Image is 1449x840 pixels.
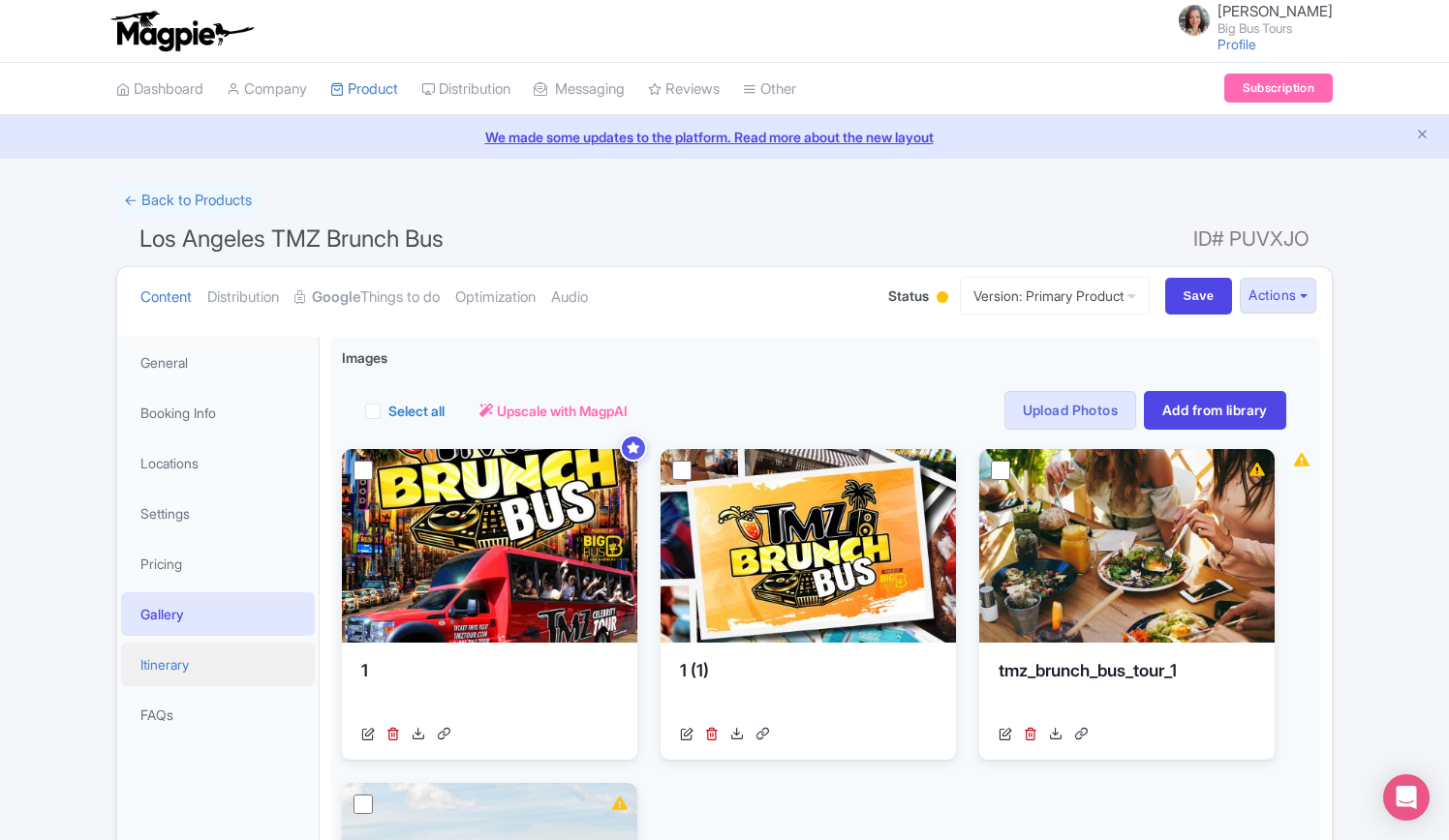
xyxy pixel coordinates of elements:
label: Select all [388,401,445,421]
a: Itinerary [121,643,315,686]
a: Audio [551,267,588,328]
span: Images [342,347,387,368]
span: Status [888,285,929,306]
a: Messaging [534,63,625,116]
div: Building [933,284,952,314]
a: [PERSON_NAME] Big Bus Tours [1167,4,1333,35]
a: Version: Primary Product [960,277,1150,315]
a: Upscale with MagpAI [479,401,628,421]
img: jfp7o2nd6rbrsspqilhl.jpg [1179,5,1210,36]
a: GoogleThings to do [294,267,440,328]
a: Optimization [455,267,536,328]
div: tmz_brunch_bus_tour_1 [999,658,1255,716]
span: ID# PUVXJO [1193,220,1310,258]
div: 1 [361,658,618,716]
div: Open Intercom Messenger [1383,774,1430,821]
a: Gallery [121,592,315,636]
a: Pricing [121,542,315,585]
strong: Google [312,286,360,309]
a: Settings [121,492,315,535]
a: Company [227,63,307,116]
a: Distribution [207,267,279,328]
a: Product [330,63,398,116]
a: Add from library [1144,391,1286,430]
a: Distribution [421,63,510,116]
a: Profile [1218,36,1256,52]
a: General [121,341,315,384]
span: [PERSON_NAME] [1218,2,1333,20]
a: ← Back to Products [116,182,260,220]
a: FAQs [121,693,315,736]
button: Actions [1240,278,1316,314]
a: We made some updates to the platform. Read more about the new layout [12,127,1437,147]
button: Close announcement [1415,125,1430,147]
span: Upscale with MagpAI [497,401,628,421]
a: Reviews [648,63,720,116]
small: Big Bus Tours [1218,22,1333,35]
div: 1 (1) [680,658,937,716]
a: Locations [121,441,315,485]
span: Los Angeles TMZ Brunch Bus [139,225,444,253]
input: Save [1165,278,1233,315]
a: Other [743,63,796,116]
a: Subscription [1224,74,1333,103]
img: logo-ab69f6fb50320c5b225c76a69d11143b.png [107,10,257,52]
a: Upload Photos [1004,391,1136,430]
a: Dashboard [116,63,203,116]
a: Content [140,267,192,328]
a: Booking Info [121,391,315,435]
